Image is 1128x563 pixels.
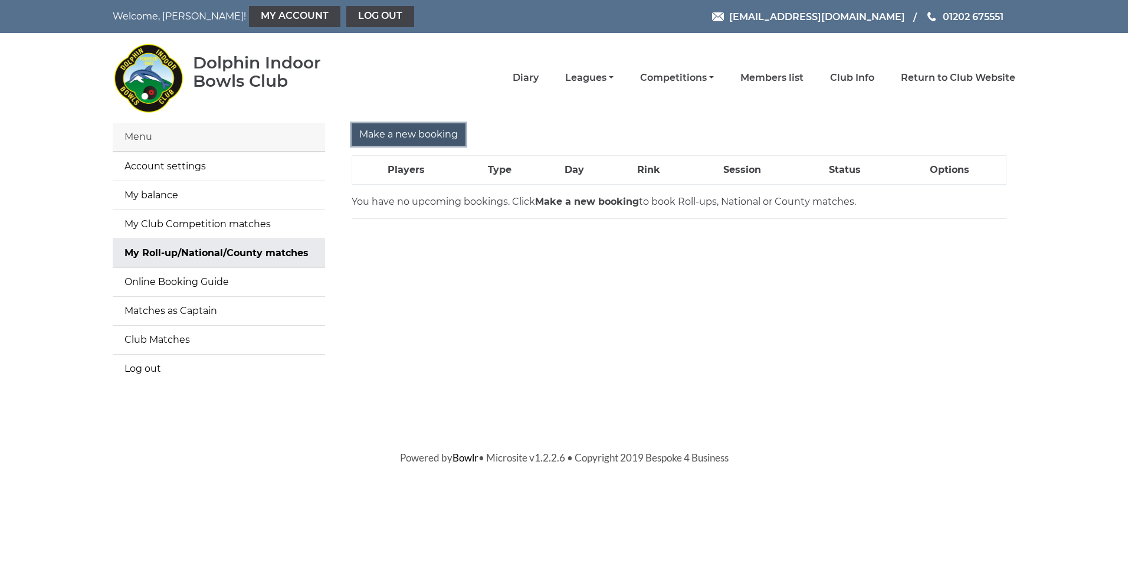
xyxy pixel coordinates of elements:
[352,123,465,146] input: Make a new booking
[943,11,1004,22] span: 01202 675551
[901,71,1015,84] a: Return to Club Website
[113,123,325,152] div: Menu
[740,71,804,84] a: Members list
[113,239,325,267] a: My Roll-up/National/County matches
[249,6,340,27] a: My Account
[610,156,688,185] th: Rink
[535,196,639,207] strong: Make a new booking
[539,156,609,185] th: Day
[113,297,325,325] a: Matches as Captain
[113,326,325,354] a: Club Matches
[712,9,905,24] a: Email [EMAIL_ADDRESS][DOMAIN_NAME]
[796,156,893,185] th: Status
[352,156,460,185] th: Players
[830,71,874,84] a: Club Info
[452,451,478,464] a: Bowlr
[729,11,905,22] span: [EMAIL_ADDRESS][DOMAIN_NAME]
[688,156,796,185] th: Session
[113,6,478,27] nav: Welcome, [PERSON_NAME]!
[113,152,325,181] a: Account settings
[346,6,414,27] a: Log out
[927,12,936,21] img: Phone us
[113,181,325,210] a: My balance
[400,451,729,464] span: Powered by • Microsite v1.2.2.6 • Copyright 2019 Bespoke 4 Business
[352,195,1006,209] p: You have no upcoming bookings. Click to book Roll-ups, National or County matches.
[460,156,539,185] th: Type
[193,54,359,90] div: Dolphin Indoor Bowls Club
[113,355,325,383] a: Log out
[640,71,714,84] a: Competitions
[893,156,1006,185] th: Options
[565,71,614,84] a: Leagues
[113,37,183,119] img: Dolphin Indoor Bowls Club
[513,71,539,84] a: Diary
[113,268,325,296] a: Online Booking Guide
[113,210,325,238] a: My Club Competition matches
[926,9,1004,24] a: Phone us 01202 675551
[712,12,724,21] img: Email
